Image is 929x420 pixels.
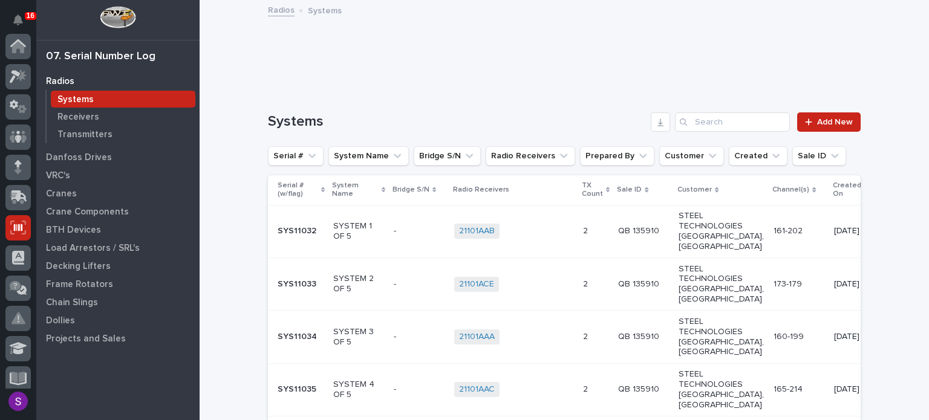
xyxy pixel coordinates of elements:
a: Systems [47,91,200,108]
a: 21101AAB [459,226,495,236]
p: 16 [27,11,34,20]
p: 161-202 [774,226,824,236]
p: Radios [46,76,74,87]
a: 21101AAC [459,384,495,395]
button: System Name [328,146,409,166]
p: QB 135910 [618,329,662,342]
a: Transmitters [47,126,200,143]
p: STEEL TECHNOLOGIES [GEOGRAPHIC_DATA], [GEOGRAPHIC_DATA] [679,264,764,305]
p: Danfoss Drives [46,152,112,163]
p: Serial # (w/flag) [278,179,318,201]
p: - [394,329,399,342]
p: Receivers [57,112,99,123]
p: STEEL TECHNOLOGIES [GEOGRAPHIC_DATA], [GEOGRAPHIC_DATA] [679,211,764,251]
a: Chain Slings [36,293,200,311]
p: Systems [57,94,94,105]
a: 21101ACE [459,279,494,289]
a: Add New [797,112,861,132]
p: [DATE] [834,384,868,395]
p: Decking Lifters [46,261,111,272]
p: TX Count [582,179,603,201]
button: Notifications [5,7,31,33]
p: Crane Components [46,207,129,218]
p: STEEL TECHNOLOGIES [GEOGRAPHIC_DATA], [GEOGRAPHIC_DATA] [679,369,764,410]
p: Created On [833,179,861,201]
p: QB 135910 [618,277,662,289]
p: 2 [583,329,590,342]
p: Chain Slings [46,297,98,308]
p: Cranes [46,189,77,199]
a: Projects and Sales [36,329,200,347]
a: Radios [268,2,295,16]
a: Cranes [36,184,200,202]
p: Systems [308,3,342,16]
a: Dollies [36,311,200,329]
p: [DATE] [834,332,868,342]
a: BTH Devices [36,221,200,239]
button: Customer [659,146,724,166]
p: SYS11032 [278,224,319,236]
tr: SYS11035SYS11035 SYSTEM 4 OF 5-- 21101AAC 22 QB 135910QB 135910 STEEL TECHNOLOGIES [GEOGRAPHIC_DA... [268,363,888,416]
p: Projects and Sales [46,334,126,344]
tr: SYS11034SYS11034 SYSTEM 3 OF 5-- 21101AAA 22 QB 135910QB 135910 STEEL TECHNOLOGIES [GEOGRAPHIC_DA... [268,311,888,363]
p: SYSTEM 3 OF 5 [333,327,384,347]
p: SYSTEM 4 OF 5 [333,380,384,400]
p: SYS11034 [278,329,319,342]
tr: SYS11033SYS11033 SYSTEM 2 OF 5-- 21101ACE 22 QB 135910QB 135910 STEEL TECHNOLOGIES [GEOGRAPHIC_DA... [268,257,888,310]
a: Decking Lifters [36,257,200,275]
a: VRC's [36,166,200,184]
button: Bridge S/N [414,146,481,166]
p: 2 [583,277,590,289]
p: Channel(s) [772,183,809,196]
h1: Systems [268,113,646,131]
a: Load Arrestors / SRL's [36,239,200,257]
p: QB 135910 [618,224,662,236]
input: Search [675,112,790,132]
p: SYSTEM 1 OF 5 [333,221,384,242]
a: 21101AAA [459,332,495,342]
a: Receivers [47,108,200,125]
p: System Name [332,179,379,201]
tr: SYS11032SYS11032 SYSTEM 1 OF 5-- 21101AAB 22 QB 135910QB 135910 STEEL TECHNOLOGIES [GEOGRAPHIC_DA... [268,205,888,257]
button: Sale ID [792,146,846,166]
button: Serial # [268,146,324,166]
p: 2 [583,224,590,236]
p: [DATE] [834,226,868,236]
span: Add New [817,118,853,126]
p: SYS11035 [278,382,319,395]
p: Customer [677,183,712,196]
a: Frame Rotators [36,275,200,293]
p: Dollies [46,315,75,326]
p: STEEL TECHNOLOGIES [GEOGRAPHIC_DATA], [GEOGRAPHIC_DATA] [679,317,764,357]
button: Prepared By [580,146,654,166]
img: Workspace Logo [100,6,135,28]
p: Frame Rotators [46,279,113,290]
p: [DATE] [834,279,868,289]
p: BTH Devices [46,225,101,236]
p: 173-179 [774,279,824,289]
button: Radio Receivers [486,146,575,166]
p: 165-214 [774,384,824,395]
p: VRC's [46,170,70,181]
p: 160-199 [774,332,824,342]
button: Created [729,146,787,166]
div: 07. Serial Number Log [46,50,155,63]
p: Load Arrestors / SRL's [46,243,140,254]
p: Transmitters [57,129,112,140]
p: QB 135910 [618,382,662,395]
p: SYSTEM 2 OF 5 [333,274,384,294]
a: Crane Components [36,202,200,221]
button: users-avatar [5,389,31,414]
p: SYS11033 [278,277,319,289]
p: - [394,277,399,289]
a: Danfoss Drives [36,148,200,166]
p: Bridge S/N [393,183,429,196]
p: - [394,224,399,236]
p: - [394,382,399,395]
p: 2 [583,382,590,395]
div: Notifications16 [15,15,31,34]
p: Radio Receivers [453,183,509,196]
a: Radios [36,72,200,90]
p: Sale ID [617,183,642,196]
